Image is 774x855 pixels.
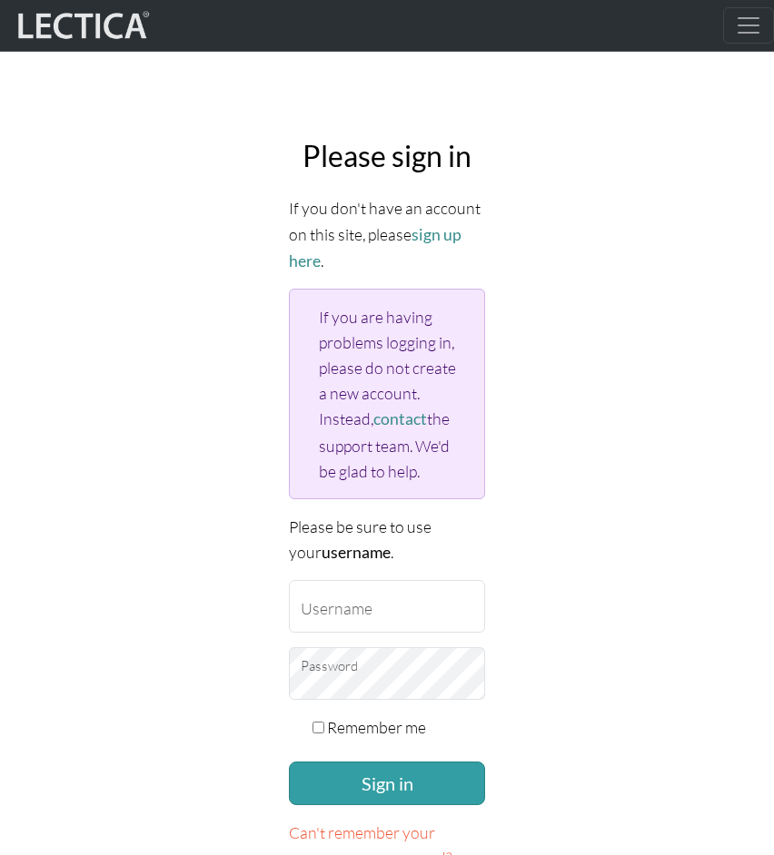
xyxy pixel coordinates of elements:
button: Toggle navigation [723,7,774,44]
div: If you are having problems logging in, please do not create a new account. Instead, the support t... [289,289,485,499]
img: lecticalive [14,8,150,43]
p: If you don't have an account on this site, please . [289,195,485,273]
input: Username [289,580,485,633]
h2: Please sign in [289,139,485,173]
label: Remember me [327,714,426,740]
p: Please be sure to use your . [289,514,485,565]
button: Sign in [289,762,485,805]
a: contact [373,409,427,428]
strong: username [322,543,391,562]
a: sign up here [289,225,461,270]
